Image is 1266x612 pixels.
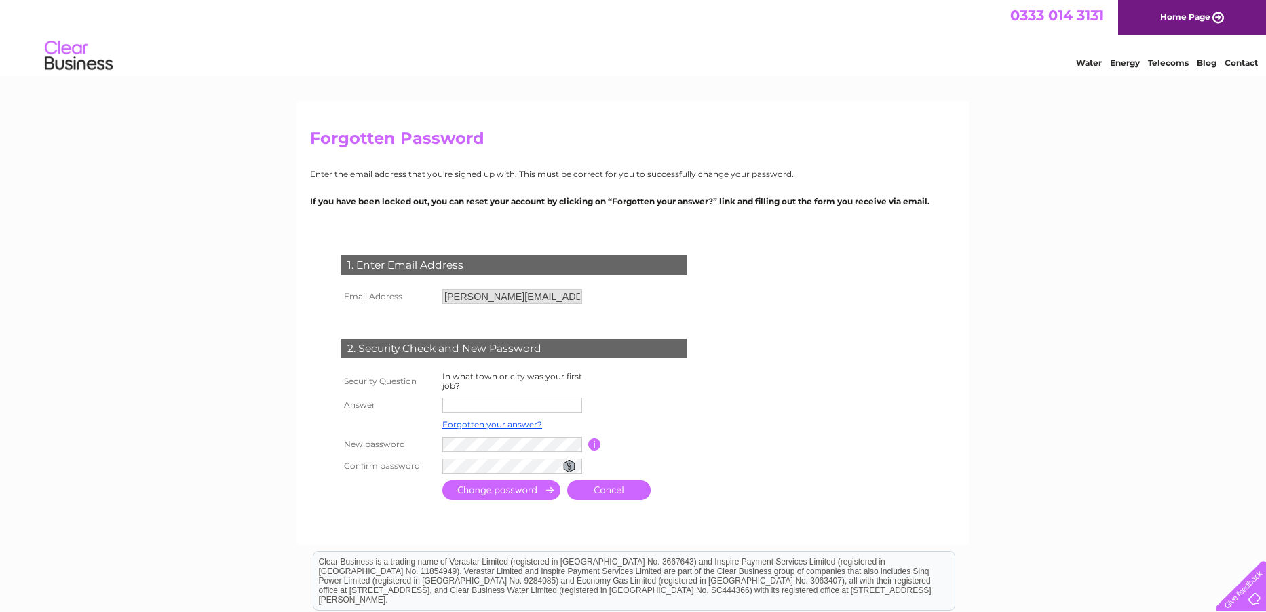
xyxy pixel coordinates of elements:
[442,371,582,391] label: In what town or city was your first job?
[1110,58,1140,68] a: Energy
[1010,7,1104,24] a: 0333 014 3131
[1076,58,1102,68] a: Water
[442,480,560,500] input: Submit
[310,195,956,208] p: If you have been locked out, you can reset your account by clicking on “Forgotten your answer?” l...
[310,168,956,180] p: Enter the email address that you're signed up with. This must be correct for you to successfully ...
[337,434,439,455] th: New password
[337,286,439,307] th: Email Address
[1225,58,1258,68] a: Contact
[337,394,439,416] th: Answer
[442,419,542,429] a: Forgotten your answer?
[588,438,601,451] input: Information
[341,255,687,275] div: 1. Enter Email Address
[567,480,651,500] a: Cancel
[313,7,955,66] div: Clear Business is a trading name of Verastar Limited (registered in [GEOGRAPHIC_DATA] No. 3667643...
[337,368,439,394] th: Security Question
[341,339,687,359] div: 2. Security Check and New Password
[44,35,113,77] img: logo.png
[1197,58,1216,68] a: Blog
[337,455,439,477] th: Confirm password
[310,129,956,155] h2: Forgotten Password
[1148,58,1189,68] a: Telecoms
